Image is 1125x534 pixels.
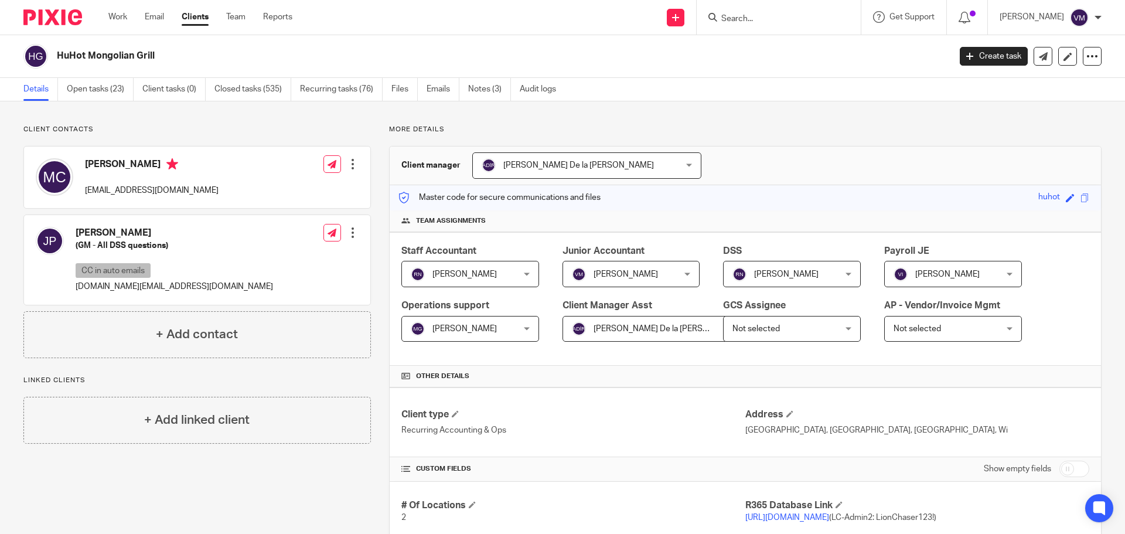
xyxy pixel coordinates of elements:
[85,185,219,196] p: [EMAIL_ADDRESS][DOMAIN_NAME]
[23,9,82,25] img: Pixie
[562,246,645,256] span: Junior Accountant
[23,125,371,134] p: Client contacts
[1038,191,1060,205] div: huhot
[67,78,134,101] a: Open tasks (23)
[76,240,273,251] h5: (GM - All DSS questions)
[166,158,178,170] i: Primary
[884,301,1000,310] span: AP - Vendor/Invoice Mgmt
[23,78,58,101] a: Details
[894,267,908,281] img: svg%3E
[723,246,742,256] span: DSS
[745,513,936,522] span: (LC-Admin2: LionChaser123!)
[482,158,496,172] img: svg%3E
[23,44,48,69] img: svg%3E
[745,409,1089,421] h4: Address
[85,158,219,173] h4: [PERSON_NAME]
[745,513,829,522] a: [URL][DOMAIN_NAME]
[57,50,765,62] h2: HuHot Mongolian Grill
[76,263,151,278] p: CC in auto emails
[432,325,497,333] span: [PERSON_NAME]
[562,301,652,310] span: Client Manager Asst
[572,322,586,336] img: svg%3E
[432,270,497,278] span: [PERSON_NAME]
[142,78,206,101] a: Client tasks (0)
[263,11,292,23] a: Reports
[108,11,127,23] a: Work
[416,216,486,226] span: Team assignments
[401,159,461,171] h3: Client manager
[401,409,745,421] h4: Client type
[411,322,425,336] img: svg%3E
[889,13,935,21] span: Get Support
[754,270,819,278] span: [PERSON_NAME]
[145,11,164,23] a: Email
[732,267,746,281] img: svg%3E
[300,78,383,101] a: Recurring tasks (76)
[401,513,406,522] span: 2
[401,499,745,512] h4: # Of Locations
[401,301,489,310] span: Operations support
[36,158,73,196] img: svg%3E
[389,125,1102,134] p: More details
[401,464,745,474] h4: CUSTOM FIELDS
[156,325,238,343] h4: + Add contact
[226,11,246,23] a: Team
[76,281,273,292] p: [DOMAIN_NAME][EMAIL_ADDRESS][DOMAIN_NAME]
[76,227,273,239] h4: [PERSON_NAME]
[401,246,476,256] span: Staff Accountant
[720,14,826,25] input: Search
[745,499,1089,512] h4: R365 Database Link
[398,192,601,203] p: Master code for secure communications and files
[884,246,929,256] span: Payroll JE
[468,78,511,101] a: Notes (3)
[723,301,786,310] span: GCS Assignee
[1070,8,1089,27] img: svg%3E
[182,11,209,23] a: Clients
[572,267,586,281] img: svg%3E
[984,463,1051,475] label: Show empty fields
[391,78,418,101] a: Files
[401,424,745,436] p: Recurring Accounting & Ops
[23,376,371,385] p: Linked clients
[960,47,1028,66] a: Create task
[732,325,780,333] span: Not selected
[416,372,469,381] span: Other details
[1000,11,1064,23] p: [PERSON_NAME]
[594,325,744,333] span: [PERSON_NAME] De la [PERSON_NAME]
[214,78,291,101] a: Closed tasks (535)
[144,411,250,429] h4: + Add linked client
[503,161,654,169] span: [PERSON_NAME] De la [PERSON_NAME]
[411,267,425,281] img: svg%3E
[594,270,658,278] span: [PERSON_NAME]
[894,325,941,333] span: Not selected
[745,424,1089,436] p: [GEOGRAPHIC_DATA], [GEOGRAPHIC_DATA], [GEOGRAPHIC_DATA], Wi
[520,78,565,101] a: Audit logs
[915,270,980,278] span: [PERSON_NAME]
[36,227,64,255] img: svg%3E
[427,78,459,101] a: Emails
